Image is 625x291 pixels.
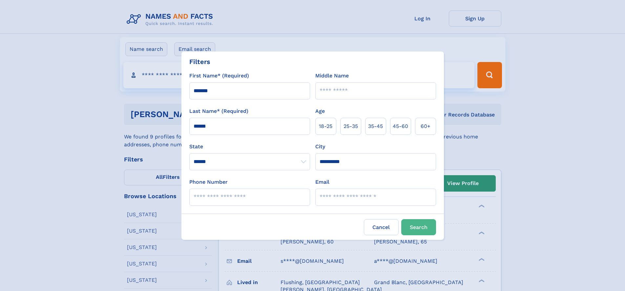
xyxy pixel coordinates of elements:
button: Search [401,219,436,235]
label: Cancel [364,219,399,235]
label: Age [315,107,325,115]
span: 60+ [421,122,430,130]
label: Last Name* (Required) [189,107,248,115]
div: Filters [189,57,210,67]
label: Email [315,178,329,186]
span: 25‑35 [344,122,358,130]
span: 35‑45 [368,122,383,130]
label: Phone Number [189,178,228,186]
label: State [189,143,310,151]
label: First Name* (Required) [189,72,249,80]
span: 45‑60 [393,122,408,130]
label: City [315,143,325,151]
span: 18‑25 [319,122,332,130]
label: Middle Name [315,72,349,80]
